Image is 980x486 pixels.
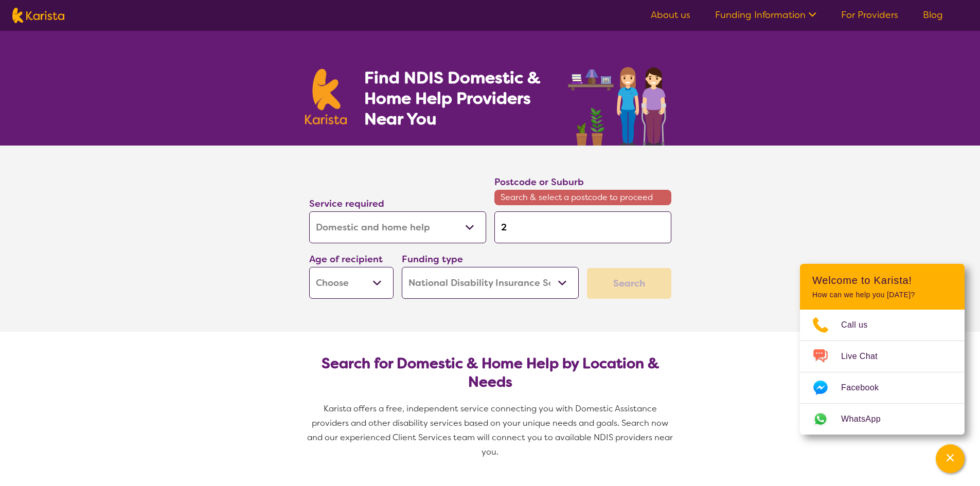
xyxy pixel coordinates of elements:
[309,197,384,210] label: Service required
[812,291,952,299] p: How can we help you [DATE]?
[307,403,675,457] span: Karista offers a free, independent service connecting you with Domestic Assistance providers and ...
[841,380,891,395] span: Facebook
[841,9,898,21] a: For Providers
[494,211,671,243] input: Type
[309,253,383,265] label: Age of recipient
[402,253,463,265] label: Funding type
[305,69,347,124] img: Karista logo
[800,404,965,435] a: Web link opens in a new tab.
[317,354,663,391] h2: Search for Domestic & Home Help by Location & Needs
[494,190,671,205] span: Search & select a postcode to proceed
[936,444,965,473] button: Channel Menu
[923,9,943,21] a: Blog
[651,9,690,21] a: About us
[841,411,893,427] span: WhatsApp
[800,310,965,435] ul: Choose channel
[364,67,555,129] h1: Find NDIS Domestic & Home Help Providers Near You
[841,349,890,364] span: Live Chat
[12,8,64,23] img: Karista logo
[565,56,675,146] img: domestic-help
[494,176,584,188] label: Postcode or Suburb
[715,9,816,21] a: Funding Information
[800,264,965,435] div: Channel Menu
[812,274,952,286] h2: Welcome to Karista!
[841,317,880,333] span: Call us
